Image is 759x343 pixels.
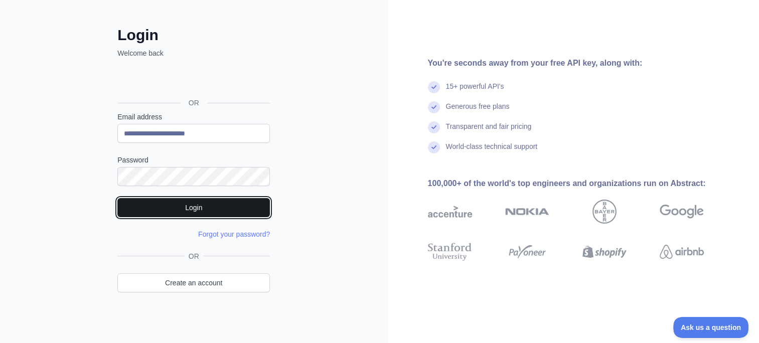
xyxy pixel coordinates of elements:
img: bayer [592,200,617,224]
div: You're seconds away from your free API key, along with: [428,57,736,69]
a: Forgot your password? [198,230,270,238]
img: accenture [428,200,472,224]
img: nokia [505,200,549,224]
img: airbnb [660,241,704,263]
span: OR [181,98,207,108]
img: payoneer [505,241,549,263]
h2: Login [117,26,270,44]
a: Create an account [117,273,270,292]
button: Login [117,198,270,217]
iframe: Toggle Customer Support [673,317,749,338]
img: stanford university [428,241,472,263]
label: Email address [117,112,270,122]
div: 15+ powerful API's [446,81,504,101]
div: Transparent and fair pricing [446,121,532,141]
img: check mark [428,141,440,153]
iframe: Sign in with Google Button [112,69,273,91]
span: OR [185,251,203,261]
img: check mark [428,121,440,133]
div: 100,000+ of the world's top engineers and organizations run on Abstract: [428,178,736,190]
div: Generous free plans [446,101,510,121]
img: google [660,200,704,224]
img: check mark [428,101,440,113]
div: World-class technical support [446,141,538,161]
p: Welcome back [117,48,270,58]
label: Password [117,155,270,165]
img: check mark [428,81,440,93]
img: shopify [582,241,627,263]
